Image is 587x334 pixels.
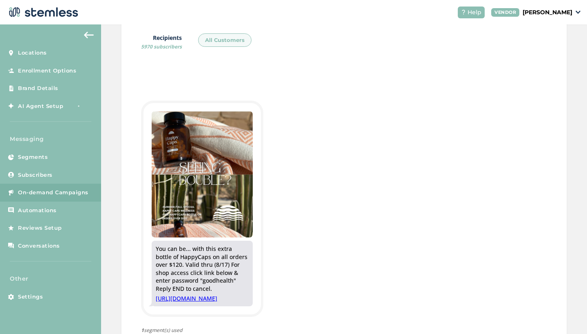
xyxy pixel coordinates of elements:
[468,8,481,17] span: Help
[84,32,94,38] img: icon-arrow-back-accent-c549486e.svg
[18,207,57,215] span: Automations
[18,49,47,57] span: Locations
[546,295,587,334] iframe: Chat Widget
[18,224,62,232] span: Reviews Setup
[152,111,253,237] img: Ic8du2T8BDM3ooKCnQEnTBGZKpD6DR71IZvsY.jpg
[523,8,572,17] p: [PERSON_NAME]
[461,10,466,15] img: icon-help-white-03924b79.svg
[18,293,43,301] span: Settings
[141,327,144,334] strong: 1
[18,84,58,92] span: Brand Details
[18,153,48,161] span: Segments
[156,245,249,293] div: You can be... with this extra bottle of HappyCaps on all orders over $120. Valid thru (8/17) For ...
[18,102,63,110] span: AI Agent Setup
[576,11,580,14] img: icon_down-arrow-small-66adaf34.svg
[156,294,249,303] a: [URL][DOMAIN_NAME]
[18,242,60,250] span: Conversations
[198,33,252,47] div: All Customers
[18,171,53,179] span: Subscribers
[69,98,86,114] img: glitter-stars-b7820f95.gif
[7,4,78,20] img: logo-dark-0685b13c.svg
[141,33,182,51] label: Recipients
[18,67,76,75] span: Enrollment Options
[141,327,271,334] span: segment(s) used
[491,8,519,17] div: VENDOR
[18,189,88,197] span: On-demand Campaigns
[141,43,182,50] span: 5970 subscribers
